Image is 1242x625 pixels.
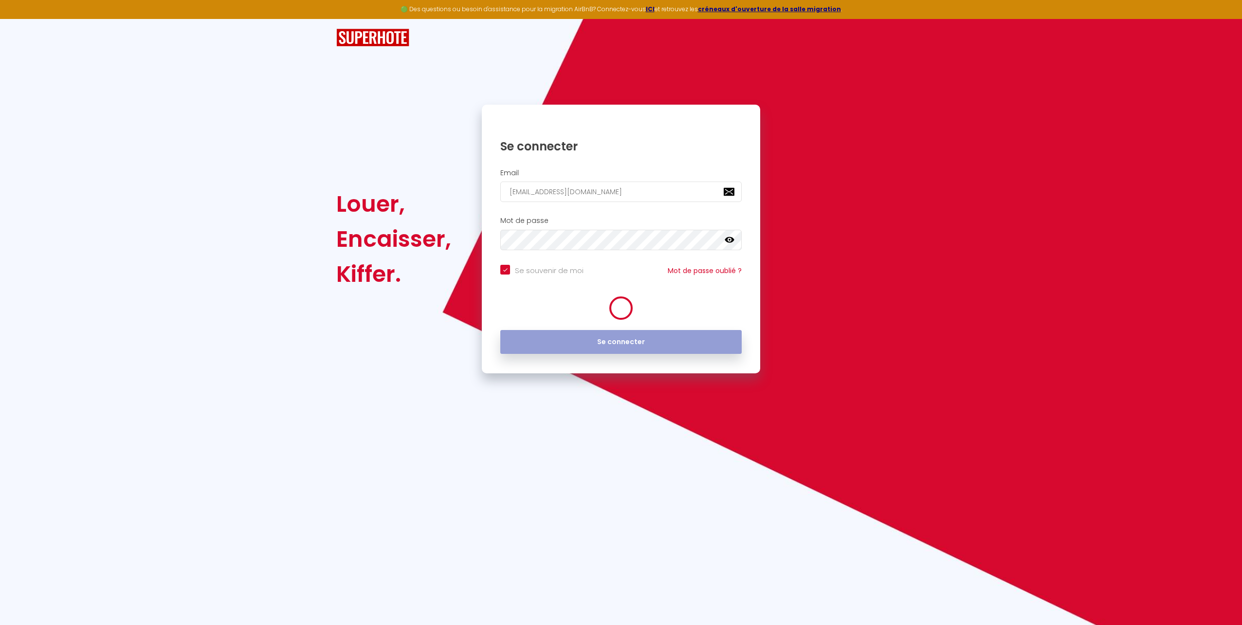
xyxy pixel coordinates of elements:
[336,257,451,292] div: Kiffer.
[668,266,742,276] a: Mot de passe oublié ?
[500,217,742,225] h2: Mot de passe
[336,29,409,47] img: SuperHote logo
[500,169,742,177] h2: Email
[500,330,742,354] button: Se connecter
[646,5,655,13] a: ICI
[336,221,451,257] div: Encaisser,
[500,139,742,154] h1: Se connecter
[698,5,841,13] a: créneaux d'ouverture de la salle migration
[500,182,742,202] input: Ton Email
[336,186,451,221] div: Louer,
[8,4,37,33] button: Ouvrir le widget de chat LiveChat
